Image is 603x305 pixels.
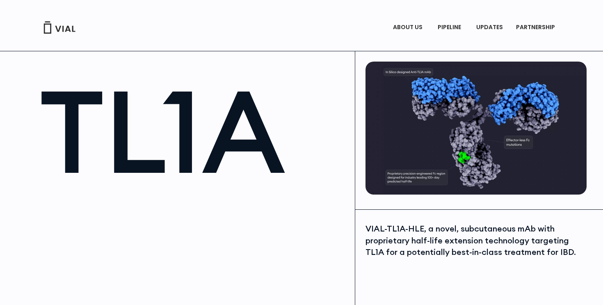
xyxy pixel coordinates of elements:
div: VIAL-TL1A-HLE, a novel, subcutaneous mAb with proprietary half-life extension technology targetin... [365,223,585,258]
h1: TL1A [39,74,347,188]
a: ABOUT USMenu Toggle [386,21,431,34]
img: Vial Logo [43,21,76,34]
a: UPDATES [470,21,509,34]
img: TL1A antibody diagram. [365,62,587,195]
a: PIPELINEMenu Toggle [431,21,469,34]
a: PARTNERSHIPMenu Toggle [509,21,564,34]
